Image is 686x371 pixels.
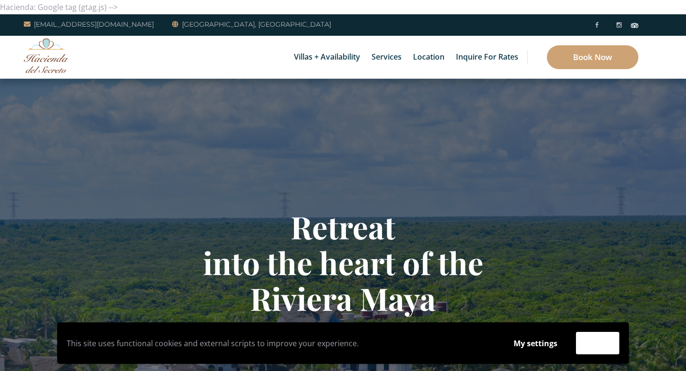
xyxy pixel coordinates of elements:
a: Villas + Availability [289,36,365,79]
a: Book Now [547,45,638,69]
a: Inquire for Rates [451,36,523,79]
a: Location [408,36,449,79]
img: Awesome Logo [24,38,69,73]
a: [GEOGRAPHIC_DATA], [GEOGRAPHIC_DATA] [172,19,331,30]
p: This site uses functional cookies and external scripts to improve your experience. [67,336,495,350]
button: My settings [504,332,566,354]
a: Services [367,36,406,79]
a: [EMAIL_ADDRESS][DOMAIN_NAME] [24,19,154,30]
h1: Retreat into the heart of the Riviera Maya [64,209,622,316]
button: Accept [576,332,619,354]
img: Tripadvisor_logomark.svg [631,23,638,28]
